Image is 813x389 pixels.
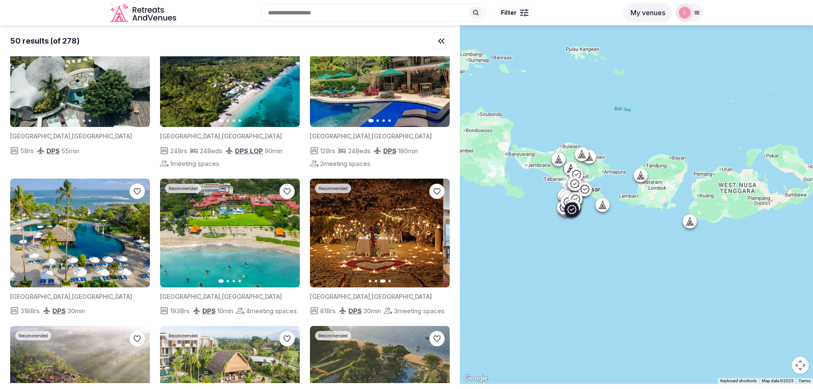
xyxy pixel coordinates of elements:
span: [GEOGRAPHIC_DATA] [222,132,282,140]
span: 1 meeting spaces [170,159,219,168]
button: Go to slide 4 [388,119,391,122]
span: Filter [501,8,517,17]
div: Recommended [15,331,51,340]
span: 4 meeting spaces [246,306,297,315]
span: 318 Brs [20,306,40,315]
span: Map data ©2025 [762,378,794,383]
button: Go to slide 1 [368,119,374,123]
span: Recommended [169,333,198,339]
span: Recommended [318,333,348,339]
img: Featured image for venue [10,19,150,127]
span: [GEOGRAPHIC_DATA] [310,132,370,140]
span: 12 Brs [320,146,335,155]
button: Go to slide 3 [382,119,385,122]
button: Keyboard shortcuts [720,378,757,384]
button: Go to slide 2 [376,119,379,122]
span: , [70,132,72,140]
span: [GEOGRAPHIC_DATA] [372,132,432,140]
span: [GEOGRAPHIC_DATA] [10,132,70,140]
a: My venues [623,8,672,17]
span: DPS [202,307,216,315]
div: , [235,146,263,155]
span: [GEOGRAPHIC_DATA] [310,293,370,300]
button: Go to slide 1 [69,119,74,123]
span: 24 Beds [200,146,222,155]
img: Featured image for venue [304,179,443,287]
img: Featured image for venue [310,19,450,127]
img: Featured image for venue [10,179,150,287]
span: , [370,132,372,140]
span: 193 Brs [170,306,190,315]
button: Go to slide 4 [388,280,391,282]
div: 50 results (of 278) [10,36,80,46]
button: Go to slide 2 [227,280,229,282]
img: Google [462,373,490,384]
span: , [70,293,72,300]
button: Go to slide 2 [375,280,377,282]
span: 30 min [363,306,381,315]
button: Go to slide 1 [218,119,224,123]
span: DPS [348,307,362,315]
button: Filter [495,5,534,21]
span: 5 Brs [20,146,34,155]
img: Featured image for venue [160,19,300,127]
img: events3 [679,7,691,19]
button: Go to slide 4 [238,280,241,282]
span: 24 Brs [170,146,187,155]
span: [GEOGRAPHIC_DATA] [160,132,220,140]
a: Open this area in Google Maps (opens a new window) [462,373,490,384]
span: 2 meeting spaces [320,159,371,168]
span: [GEOGRAPHIC_DATA] [372,293,432,300]
button: Go to slide 3 [232,119,235,122]
button: Go to slide 3 [83,119,85,122]
div: Recommended [315,331,351,340]
span: 3 meeting spaces [394,306,445,315]
button: Go to slide 1 [218,279,224,283]
button: Go to slide 4 [238,119,241,122]
div: Recommended [165,331,201,340]
svg: Retreats and Venues company logo [110,3,178,22]
img: Featured image for venue [160,179,300,287]
button: Map camera controls [792,357,809,374]
span: 180 min [398,146,418,155]
span: [GEOGRAPHIC_DATA] [222,293,282,300]
span: 10 min [217,306,233,315]
span: , [220,132,222,140]
span: DPS [235,147,248,155]
span: 81 Brs [320,306,336,315]
span: 30 min [67,306,85,315]
span: , [370,293,372,300]
span: Recommended [169,185,198,191]
div: Recommended [315,184,351,193]
span: DPS [47,147,60,155]
button: Go to slide 4 [88,119,91,122]
span: [GEOGRAPHIC_DATA] [72,132,132,140]
span: DPS [383,147,396,155]
span: 55 min [61,146,79,155]
span: Recommended [318,185,348,191]
span: [GEOGRAPHIC_DATA] [72,293,132,300]
span: [GEOGRAPHIC_DATA] [10,293,70,300]
button: Go to slide 2 [227,119,229,122]
button: My venues [623,3,672,22]
button: Go to slide 3 [380,279,386,283]
button: Go to slide 1 [369,280,371,282]
img: Featured image for venue [443,179,583,287]
span: [GEOGRAPHIC_DATA] [160,293,220,300]
span: 24 Beds [348,146,371,155]
button: Go to slide 2 [77,119,79,122]
span: DPS [53,307,66,315]
button: Go to slide 3 [232,280,235,282]
span: , [220,293,222,300]
a: Visit the homepage [110,3,178,22]
a: Terms (opens in new tab) [799,378,810,383]
span: 90 min [265,146,282,155]
div: Recommended [165,184,201,193]
span: LOP [250,147,263,155]
span: Recommended [19,333,48,339]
